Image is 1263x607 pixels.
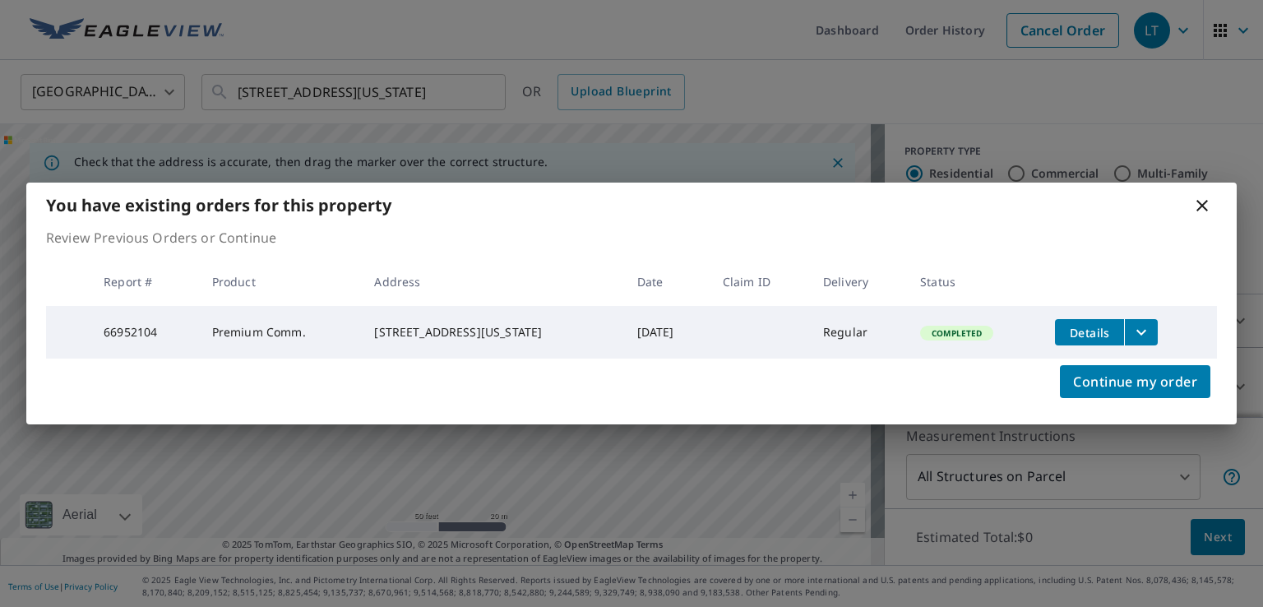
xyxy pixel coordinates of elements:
th: Date [624,257,710,306]
span: Completed [922,327,992,339]
th: Delivery [810,257,907,306]
p: Review Previous Orders or Continue [46,228,1217,248]
th: Report # [90,257,199,306]
td: [DATE] [624,306,710,359]
td: Regular [810,306,907,359]
b: You have existing orders for this property [46,194,391,216]
div: [STREET_ADDRESS][US_STATE] [374,324,610,341]
button: Continue my order [1060,365,1210,398]
th: Address [361,257,623,306]
button: detailsBtn-66952104 [1055,319,1124,345]
span: Continue my order [1073,370,1197,393]
button: filesDropdownBtn-66952104 [1124,319,1158,345]
th: Claim ID [710,257,810,306]
span: Details [1065,325,1114,341]
td: Premium Comm. [199,306,362,359]
td: 66952104 [90,306,199,359]
th: Product [199,257,362,306]
th: Status [907,257,1042,306]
